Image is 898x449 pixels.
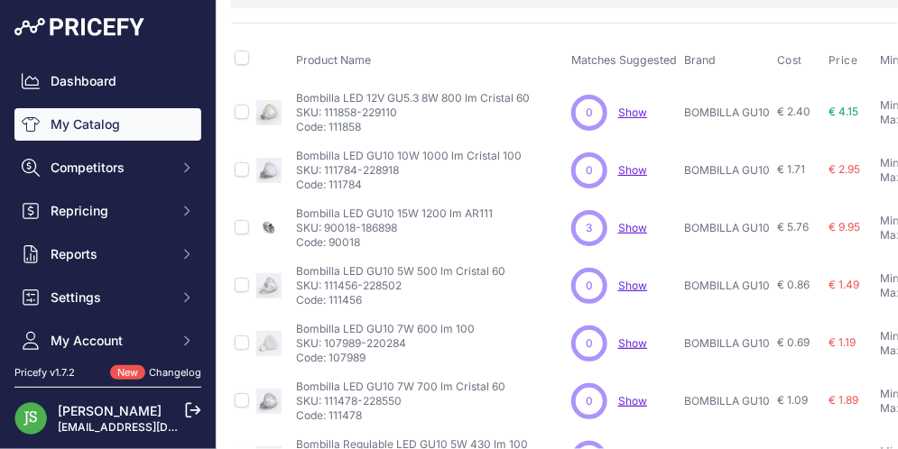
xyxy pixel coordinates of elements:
span: Repricing [51,202,169,220]
a: My Catalog [14,108,201,141]
span: 0 [586,393,593,409]
button: Repricing [14,195,201,227]
span: Competitors [51,159,169,177]
p: BOMBILLA GU10 [684,394,770,408]
p: Code: 90018 [296,235,493,250]
p: BOMBILLA GU10 [684,105,770,120]
span: Matches Suggested [571,53,677,67]
span: 0 [586,278,593,294]
p: Bombilla LED GU10 7W 600 lm 100 [296,322,475,336]
a: Show [618,336,647,350]
p: Bombilla LED GU10 15W 1200 lm AR111 [296,206,493,221]
span: 0 [586,162,593,179]
span: My Account [51,332,169,350]
p: BOMBILLA GU10 [684,279,770,293]
p: Bombilla LED GU10 7W 700 lm Cristal 60 [296,380,505,394]
span: € 5.76 [777,220,809,234]
a: Show [618,279,647,292]
span: New [110,365,145,380]
span: Cost [777,53,802,68]
button: Price [829,53,862,68]
span: Product Name [296,53,371,67]
p: BOMBILLA GU10 [684,221,770,235]
a: Show [618,105,647,119]
p: Code: 111478 [296,408,505,423]
p: SKU: 111858-229110 [296,105,530,120]
p: Code: 111456 [296,293,505,307]
p: SKU: 111456-228502 [296,279,505,293]
span: 0 [586,105,593,121]
span: € 1.09 [777,393,808,407]
button: Competitors [14,151,201,184]
span: € 1.71 [777,162,805,176]
a: Changelog [149,366,201,379]
button: Cost [777,53,806,68]
p: SKU: 111478-228550 [296,394,505,408]
p: Code: 107989 [296,351,475,365]
span: € 0.69 [777,335,810,349]
div: Pricefy v1.7.2 [14,365,75,380]
p: BOMBILLA GU10 [684,163,770,178]
a: Show [618,163,647,177]
img: Pricefy Logo [14,18,144,36]
span: € 9.95 [829,220,860,234]
a: [PERSON_NAME] [58,403,162,418]
p: SKU: 111784-228918 [296,163,522,178]
button: My Account [14,325,201,357]
span: Brand [684,53,716,67]
span: € 1.19 [829,335,856,349]
p: Code: 111858 [296,120,530,134]
span: € 0.86 [777,278,810,291]
p: SKU: 90018-186898 [296,221,493,235]
span: 3 [587,220,593,236]
span: € 2.40 [777,105,810,118]
span: Price [829,53,858,68]
span: Reports [51,245,169,263]
span: € 4.15 [829,105,858,118]
p: Code: 111784 [296,178,522,192]
p: Bombilla LED GU10 5W 500 lm Cristal 60 [296,264,505,279]
span: € 1.49 [829,278,859,291]
a: [EMAIL_ADDRESS][DOMAIN_NAME] [58,420,246,434]
p: SKU: 107989-220284 [296,336,475,351]
p: BOMBILLA GU10 [684,336,770,351]
p: Bombilla LED GU10 10W 1000 lm Cristal 100 [296,149,522,163]
button: Reports [14,238,201,270]
a: Dashboard [14,65,201,97]
span: € 1.89 [829,393,858,407]
span: 0 [586,335,593,352]
span: Settings [51,289,169,307]
span: € 2.95 [829,162,860,176]
a: Show [618,394,647,408]
a: Show [618,221,647,234]
button: Settings [14,281,201,314]
p: Bombilla LED 12V GU5.3 8W 800 lm Cristal 60 [296,91,530,105]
